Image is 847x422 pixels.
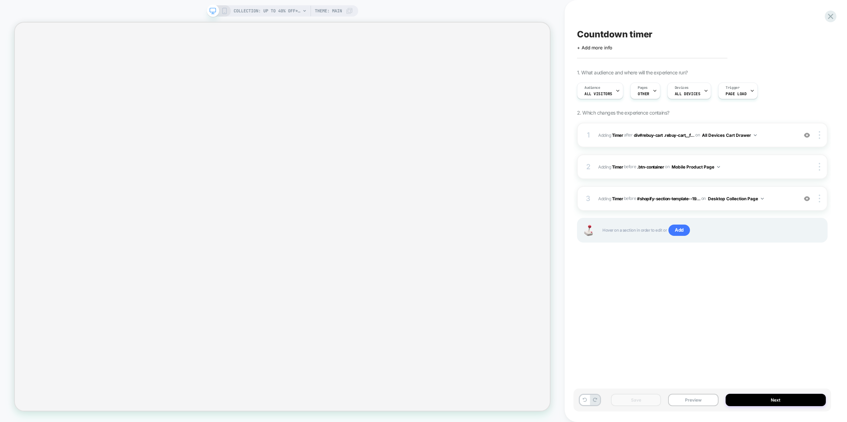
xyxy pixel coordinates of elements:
[577,29,653,39] span: Countdown timer
[598,132,623,137] span: Adding
[665,163,669,171] span: on
[819,195,820,202] img: close
[624,196,636,201] span: BEFORE
[672,163,720,171] button: Mobile Product Page
[726,394,826,406] button: Next
[804,132,810,138] img: crossed eye
[585,192,592,205] div: 3
[624,164,636,169] span: BEFORE
[819,131,820,139] img: close
[668,394,718,406] button: Preview
[234,5,301,17] span: COLLECTION: Up to 40% Off* Sitewide Flash Sale (Category)
[819,163,820,171] img: close
[585,160,592,173] div: 2
[638,85,648,90] span: Pages
[675,85,689,90] span: Devices
[612,196,623,201] b: Timer
[602,225,820,236] span: Hover on a section in order to edit or
[577,69,687,75] span: 1. What audience and where will the experience run?
[624,132,633,137] span: AFTER
[761,198,764,200] img: down arrow
[584,85,600,90] span: Audience
[754,134,757,136] img: down arrow
[701,195,706,202] span: on
[577,110,669,116] span: 2. Which changes the experience contains?
[612,164,623,169] b: Timer
[726,91,746,96] span: Page Load
[315,5,342,17] span: Theme: MAIN
[668,225,690,236] span: Add
[611,394,661,406] button: Save
[612,132,623,137] b: Timer
[598,164,623,169] span: Adding
[702,131,757,140] button: All Devices Cart Drawer
[634,132,695,137] span: div#rebuy-cart .rebuy-cart__f...
[695,131,700,139] span: on
[581,225,595,236] img: Joystick
[638,91,649,96] span: OTHER
[726,85,739,90] span: Trigger
[717,166,720,168] img: down arrow
[637,196,700,201] span: #shopify-section-template--19...
[675,91,700,96] span: ALL DEVICES
[584,91,612,96] span: All Visitors
[577,45,612,50] span: + Add more info
[804,196,810,202] img: crossed eye
[708,194,764,203] button: Desktop Collection Page
[585,129,592,141] div: 1
[598,196,623,201] span: Adding
[637,164,664,169] span: .btn-container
